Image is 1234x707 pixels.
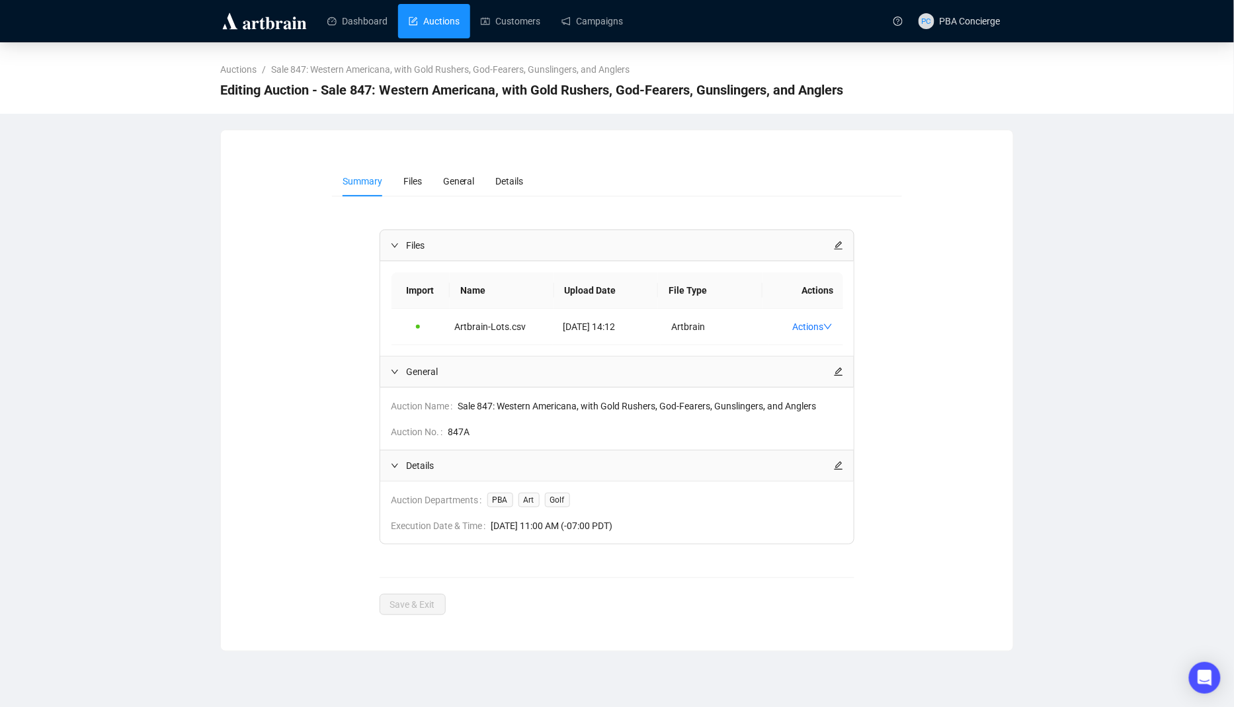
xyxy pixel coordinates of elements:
[834,241,843,250] span: edit
[487,493,513,507] span: PBA
[391,272,450,309] th: Import
[834,367,843,376] span: edit
[391,241,399,249] span: expanded
[262,62,266,77] li: /
[391,425,448,439] span: Auction No.
[391,493,487,507] span: Auction Departments
[940,16,1001,26] span: PBA Concierge
[545,493,570,507] span: Golf
[518,493,540,507] span: Art
[444,309,553,345] td: Artbrain-Lots.csv
[407,364,835,379] span: General
[391,368,399,376] span: expanded
[391,519,491,533] span: Execution Date & Time
[220,79,843,101] span: Editing Auction - Sale 847: Western Americana, with Gold Rushers, God-Fearers, Gunslingers, and A...
[407,458,835,473] span: Details
[380,356,854,387] div: Generaledit
[762,272,844,309] th: Actions
[380,450,854,481] div: Detailsedit
[343,176,382,187] span: Summary
[834,461,843,470] span: edit
[792,321,833,332] a: Actions
[553,309,661,345] td: [DATE] 14:12
[380,594,446,615] button: Save & Exit
[448,425,844,439] span: 847A
[391,462,399,470] span: expanded
[921,15,931,27] span: PC
[403,176,422,187] span: Files
[458,399,844,413] span: Sale 847: Western Americana, with Gold Rushers, God-Fearers, Gunslingers, and Anglers
[327,4,388,38] a: Dashboard
[391,399,458,413] span: Auction Name
[407,238,835,253] span: Files
[823,322,833,331] span: down
[481,4,540,38] a: Customers
[554,272,659,309] th: Upload Date
[409,4,460,38] a: Auctions
[671,321,705,332] span: Artbrain
[443,176,475,187] span: General
[220,11,309,32] img: logo
[496,176,524,187] span: Details
[450,272,554,309] th: Name
[268,62,632,77] a: Sale 847: Western Americana, with Gold Rushers, God-Fearers, Gunslingers, and Anglers
[561,4,623,38] a: Campaigns
[893,17,903,26] span: question-circle
[1189,662,1221,694] div: Open Intercom Messenger
[218,62,259,77] a: Auctions
[658,272,762,309] th: File Type
[380,230,854,261] div: Filesedit
[491,519,844,533] span: [DATE] 11:00 AM (-07:00 PDT)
